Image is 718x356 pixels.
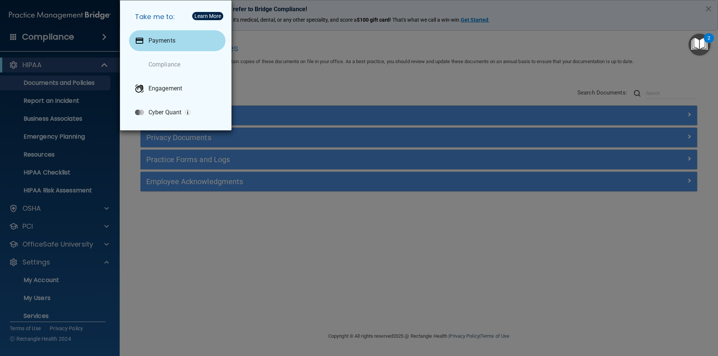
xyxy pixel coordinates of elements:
[129,6,225,27] h5: Take me to:
[129,102,225,123] a: Cyber Quant
[148,109,181,116] p: Cyber Quant
[148,37,175,44] p: Payments
[688,34,711,56] button: Open Resource Center, 2 new notifications
[129,78,225,99] a: Engagement
[194,13,221,19] div: Learn More
[129,30,225,51] a: Payments
[148,85,182,92] p: Engagement
[708,38,710,48] div: 2
[129,54,225,75] a: Compliance
[192,12,223,20] button: Learn More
